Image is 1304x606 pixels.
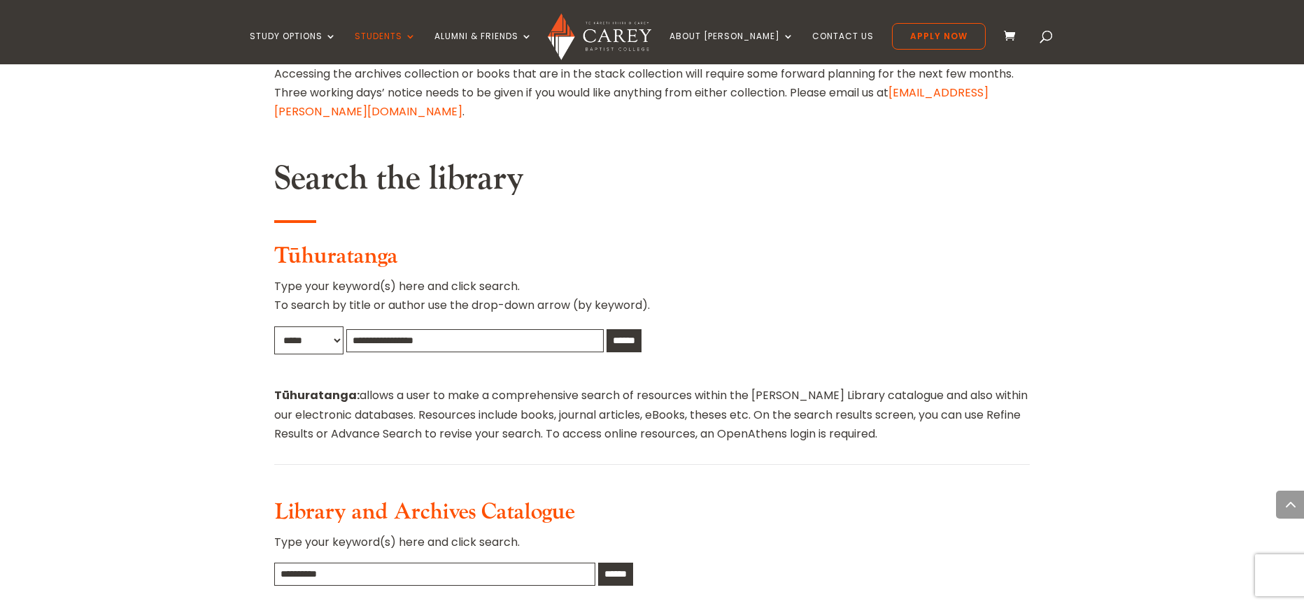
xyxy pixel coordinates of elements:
[250,31,336,64] a: Study Options
[548,13,651,60] img: Carey Baptist College
[274,499,1030,533] h3: Library and Archives Catalogue
[274,387,360,403] strong: Tūhuratanga:
[274,243,1030,277] h3: Tūhuratanga
[812,31,874,64] a: Contact Us
[892,23,986,50] a: Apply Now
[274,159,1030,206] h2: Search the library
[274,277,1030,326] p: Type your keyword(s) here and click search. To search by title or author use the drop-down arrow ...
[274,386,1030,443] p: allows a user to make a comprehensive search of resources within the [PERSON_NAME] Library catalo...
[355,31,416,64] a: Students
[274,64,1030,122] p: Accessing the archives collection or books that are in the stack collection will require some for...
[274,533,1030,563] p: Type your keyword(s) here and click search.
[434,31,532,64] a: Alumni & Friends
[669,31,794,64] a: About [PERSON_NAME]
